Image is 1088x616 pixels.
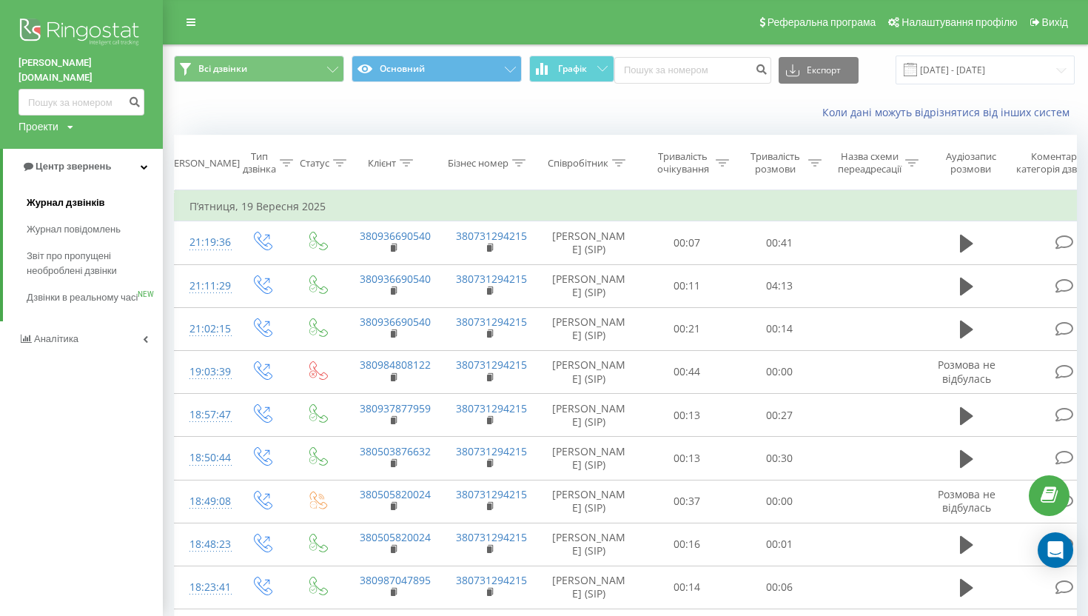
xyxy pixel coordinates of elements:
[779,57,859,84] button: Експорт
[456,272,527,286] a: 380731294215
[654,150,712,175] div: Тривалість очікування
[822,105,1077,119] a: Коли дані можуть відрізнятися вiд інших систем
[243,150,276,175] div: Тип дзвінка
[34,333,78,344] span: Аналiтика
[27,249,155,278] span: Звіт про пропущені необроблені дзвінки
[938,487,995,515] span: Розмова не відбулась
[733,350,826,393] td: 00:00
[641,264,733,307] td: 00:11
[360,530,431,544] a: 380505820024
[641,523,733,566] td: 00:16
[641,350,733,393] td: 00:44
[548,157,608,170] div: Співробітник
[456,229,527,243] a: 380731294215
[360,358,431,372] a: 380984808122
[189,530,219,559] div: 18:48:23
[641,480,733,523] td: 00:37
[27,284,163,311] a: Дзвінки в реальному часіNEW
[935,150,1007,175] div: Аудіозапис розмови
[537,307,641,350] td: [PERSON_NAME] (SIP)
[360,573,431,587] a: 380987047895
[456,487,527,501] a: 380731294215
[733,480,826,523] td: 00:00
[19,89,144,115] input: Пошук за номером
[456,530,527,544] a: 380731294215
[537,437,641,480] td: [PERSON_NAME] (SIP)
[189,315,219,344] div: 21:02:15
[300,157,329,170] div: Статус
[456,573,527,587] a: 380731294215
[537,523,641,566] td: [PERSON_NAME] (SIP)
[768,16,876,28] span: Реферальна програма
[558,64,587,74] span: Графік
[165,157,240,170] div: [PERSON_NAME]
[189,228,219,257] div: 21:19:36
[838,150,901,175] div: Назва схеми переадресації
[537,394,641,437] td: [PERSON_NAME] (SIP)
[368,157,396,170] div: Клієнт
[189,573,219,602] div: 18:23:41
[27,195,105,210] span: Журнал дзвінків
[360,315,431,329] a: 380936690540
[360,487,431,501] a: 380505820024
[537,480,641,523] td: [PERSON_NAME] (SIP)
[456,358,527,372] a: 380731294215
[1038,532,1073,568] div: Open Intercom Messenger
[19,15,144,52] img: Ringostat logo
[27,243,163,284] a: Звіт про пропущені необроблені дзвінки
[733,307,826,350] td: 00:14
[537,264,641,307] td: [PERSON_NAME] (SIP)
[733,523,826,566] td: 00:01
[189,401,219,429] div: 18:57:47
[733,437,826,480] td: 00:30
[614,57,771,84] input: Пошук за номером
[641,394,733,437] td: 00:13
[189,443,219,472] div: 18:50:44
[27,222,121,237] span: Журнал повідомлень
[901,16,1017,28] span: Налаштування профілю
[3,149,163,184] a: Центр звернень
[352,56,522,82] button: Основний
[641,307,733,350] td: 00:21
[938,358,995,385] span: Розмова не відбулась
[189,272,219,301] div: 21:11:29
[174,56,344,82] button: Всі дзвінки
[448,157,508,170] div: Бізнес номер
[746,150,805,175] div: Тривалість розмови
[27,216,163,243] a: Журнал повідомлень
[641,221,733,264] td: 00:07
[456,315,527,329] a: 380731294215
[733,394,826,437] td: 00:27
[1042,16,1068,28] span: Вихід
[529,56,614,82] button: Графік
[360,272,431,286] a: 380936690540
[19,119,58,134] div: Проекти
[456,401,527,415] a: 380731294215
[537,350,641,393] td: [PERSON_NAME] (SIP)
[27,290,138,305] span: Дзвінки в реальному часі
[27,190,163,216] a: Журнал дзвінків
[733,221,826,264] td: 00:41
[189,487,219,516] div: 18:49:08
[36,161,111,172] span: Центр звернень
[537,566,641,609] td: [PERSON_NAME] (SIP)
[19,56,144,85] a: [PERSON_NAME][DOMAIN_NAME]
[360,444,431,458] a: 380503876632
[456,444,527,458] a: 380731294215
[537,221,641,264] td: [PERSON_NAME] (SIP)
[733,264,826,307] td: 04:13
[641,566,733,609] td: 00:14
[360,401,431,415] a: 380937877959
[198,63,247,75] span: Всі дзвінки
[360,229,431,243] a: 380936690540
[641,437,733,480] td: 00:13
[733,566,826,609] td: 00:06
[189,358,219,386] div: 19:03:39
